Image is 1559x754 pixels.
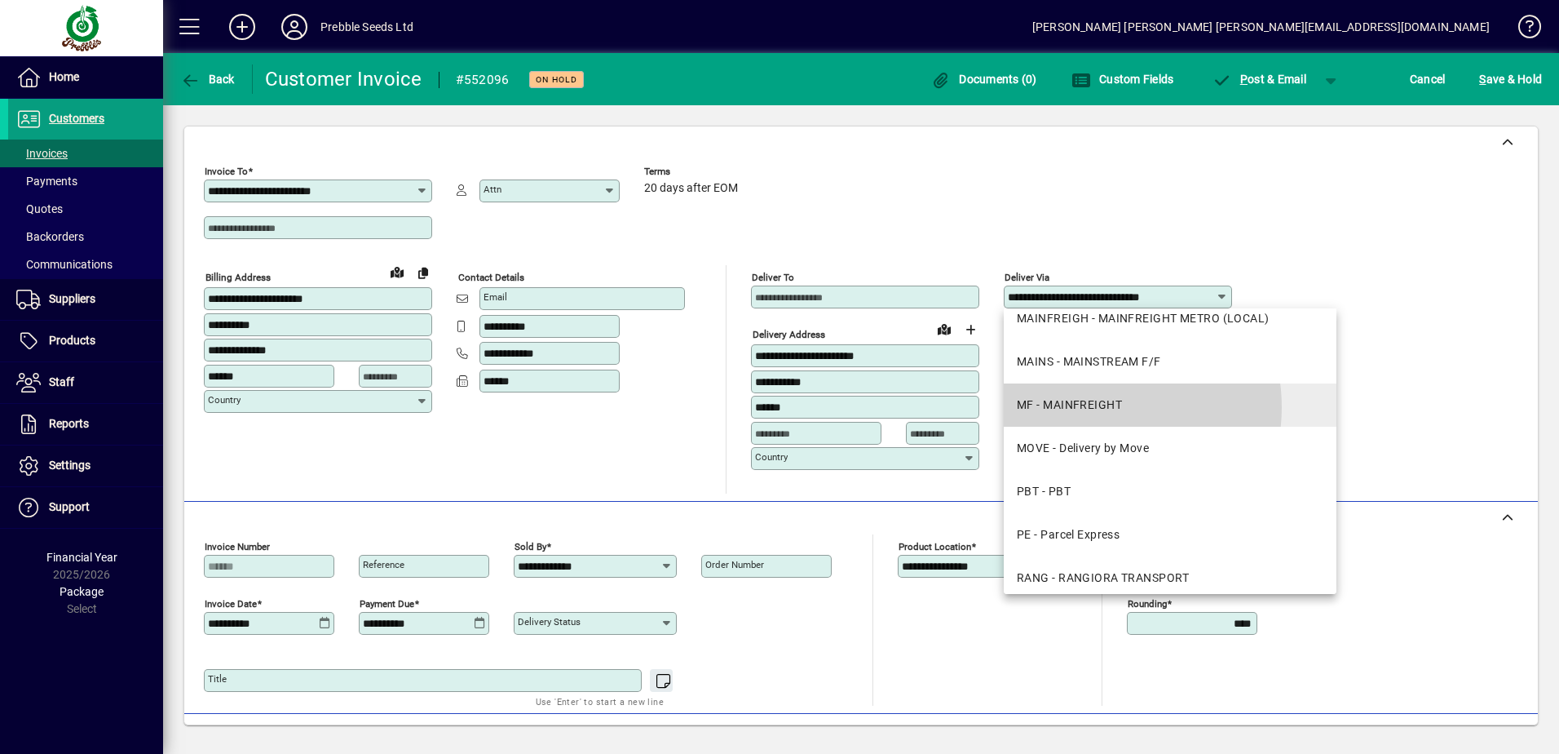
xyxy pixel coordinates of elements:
span: Terms [644,166,742,177]
mat-option: RANG - RANGIORA TRANSPORT [1004,557,1336,600]
mat-label: Reference [363,559,404,570]
mat-option: MAINFREIGH - MAINFREIGHT METRO (LOCAL) [1004,297,1336,340]
span: Staff [49,375,74,388]
div: #552096 [456,67,510,93]
a: Reports [8,404,163,445]
div: Customer Invoice [265,66,422,92]
mat-hint: Use 'Enter' to start a new line [536,692,664,711]
span: On hold [536,74,577,85]
mat-label: Order number [705,559,764,570]
mat-label: Country [755,451,788,463]
button: Post & Email [1203,64,1314,94]
a: Knowledge Base [1506,3,1539,56]
span: 20 days after EOM [644,182,738,195]
span: Support [49,500,90,513]
a: Payments [8,167,163,195]
a: Invoices [8,140,163,167]
mat-label: Sold by [515,541,546,552]
span: ost & Email [1212,73,1306,86]
span: ave & Hold [1479,66,1542,92]
mat-label: Country [208,394,241,406]
span: Backorders [16,230,84,243]
span: Settings [49,459,91,472]
app-page-header-button: Back [163,64,253,94]
a: View on map [931,316,957,342]
span: Quotes [16,202,63,215]
span: Product History [978,724,1061,750]
div: Prebble Seeds Ltd [320,14,413,40]
mat-label: Attn [484,184,501,195]
div: RANG - RANGIORA TRANSPORT [1017,570,1189,587]
mat-option: MF - MAINFREIGHT [1004,384,1336,427]
span: Invoices [16,147,68,160]
button: Documents (0) [927,64,1041,94]
a: Products [8,321,163,361]
div: PE - Parcel Express [1017,526,1120,543]
span: Suppliers [49,292,95,305]
span: Payments [16,175,77,188]
button: Product [1419,722,1501,752]
mat-option: PE - Parcel Express [1004,513,1336,557]
mat-label: Invoice number [205,541,270,552]
a: Quotes [8,195,163,223]
button: Custom Fields [1067,64,1178,94]
mat-label: Delivery status [518,616,581,628]
mat-label: Invoice date [205,598,257,610]
div: MAINS - MAINSTREAM F/F [1017,353,1161,370]
mat-label: Invoice To [205,166,248,177]
mat-label: Deliver via [1005,272,1049,283]
button: Choose address [957,317,983,343]
button: Profile [268,12,320,42]
span: Home [49,70,79,83]
mat-option: PBT - PBT [1004,470,1336,513]
mat-label: Rounding [1128,598,1167,610]
span: Cancel [1410,66,1446,92]
div: MF - MAINFREIGHT [1017,397,1122,414]
mat-label: Title [208,673,227,685]
span: Documents (0) [931,73,1037,86]
a: Staff [8,362,163,403]
button: Save & Hold [1475,64,1546,94]
mat-label: Product location [899,541,971,552]
span: Products [49,334,95,347]
span: S [1479,73,1486,86]
span: Back [180,73,235,86]
div: MAINFREIGH - MAINFREIGHT METRO (LOCAL) [1017,310,1270,327]
a: Support [8,487,163,528]
div: PBT - PBT [1017,483,1071,500]
div: MOVE - Delivery by Move [1017,440,1149,457]
a: Home [8,57,163,98]
span: Customers [49,112,104,125]
mat-label: Deliver To [752,272,794,283]
button: Cancel [1406,64,1450,94]
span: Financial Year [46,551,117,564]
a: View on map [384,259,410,285]
mat-option: MAINS - MAINSTREAM F/F [1004,340,1336,384]
button: Product History [971,722,1067,752]
a: Communications [8,251,163,278]
mat-label: Payment due [360,598,414,610]
span: Communications [16,258,113,271]
mat-option: MOVE - Delivery by Move [1004,427,1336,470]
span: Package [60,585,104,598]
span: Custom Fields [1071,73,1174,86]
button: Copy to Delivery address [410,259,436,286]
span: Product [1427,724,1493,750]
mat-label: Email [484,291,507,303]
button: Add [216,12,268,42]
button: Back [176,64,239,94]
span: P [1240,73,1248,86]
a: Settings [8,446,163,486]
div: [PERSON_NAME] [PERSON_NAME] [PERSON_NAME][EMAIL_ADDRESS][DOMAIN_NAME] [1032,14,1490,40]
span: Reports [49,417,89,430]
a: Backorders [8,223,163,251]
a: Suppliers [8,279,163,320]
